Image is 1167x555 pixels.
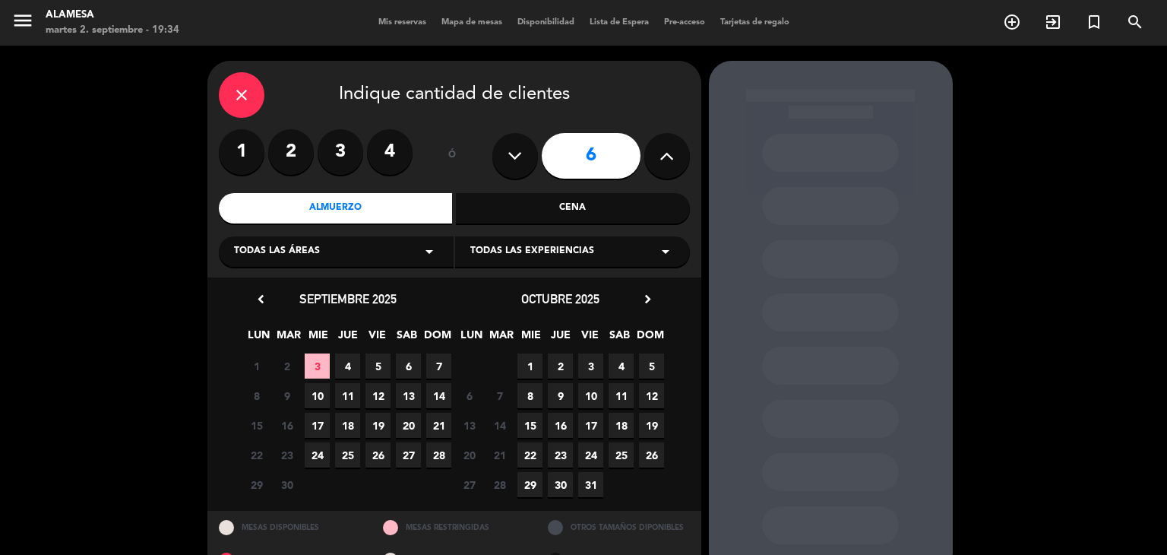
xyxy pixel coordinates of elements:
span: VIE [577,326,602,351]
label: 4 [367,129,413,175]
span: 8 [517,383,542,408]
span: 18 [335,413,360,438]
span: MAR [276,326,301,351]
span: LUN [246,326,271,351]
span: 27 [457,472,482,497]
span: 17 [578,413,603,438]
span: DOM [637,326,662,351]
span: 14 [487,413,512,438]
span: 21 [426,413,451,438]
span: 22 [517,442,542,468]
span: septiembre 2025 [299,291,397,306]
i: exit_to_app [1044,13,1062,31]
span: 21 [487,442,512,468]
span: 14 [426,383,451,408]
span: 25 [609,442,634,468]
span: Mapa de mesas [434,18,510,27]
span: 30 [274,472,299,497]
span: 1 [244,354,269,379]
div: MESAS RESTRINGIDAS [372,511,536,544]
i: arrow_drop_down [420,243,438,261]
span: MIE [305,326,330,351]
span: 28 [487,472,512,497]
i: turned_in_not [1085,13,1103,31]
span: 22 [244,442,269,468]
span: 17 [305,413,330,438]
div: MESAS DISPONIBLES [207,511,372,544]
button: menu [11,9,34,37]
div: Alamesa [46,8,179,23]
label: 3 [318,129,363,175]
span: 12 [639,383,664,408]
span: 20 [396,413,421,438]
span: 5 [365,354,391,379]
span: MIE [518,326,543,351]
span: Todas las áreas [234,244,320,259]
div: martes 2. septiembre - 19:34 [46,23,179,38]
span: 27 [396,442,421,468]
span: 9 [274,383,299,408]
i: chevron_right [640,291,656,307]
span: 8 [244,383,269,408]
label: 1 [219,129,264,175]
span: 6 [396,354,421,379]
span: 24 [305,442,330,468]
span: 1 [517,354,542,379]
span: 10 [578,383,603,408]
div: Almuerzo [219,193,453,224]
div: Indique cantidad de clientes [219,72,690,118]
i: search [1126,13,1144,31]
span: SAB [394,326,419,351]
span: 16 [274,413,299,438]
span: 4 [335,354,360,379]
span: 15 [244,413,269,438]
span: 10 [305,383,330,408]
span: Todas las experiencias [470,244,594,259]
i: arrow_drop_down [656,243,675,261]
span: 26 [639,442,664,468]
i: chevron_left [253,291,269,307]
span: VIE [365,326,390,351]
span: 30 [548,472,573,497]
span: 11 [609,383,634,408]
div: Cena [456,193,690,224]
span: 20 [457,442,482,468]
span: DOM [424,326,449,351]
i: add_circle_outline [1003,13,1021,31]
span: 19 [639,413,664,438]
i: close [232,86,251,104]
span: 2 [274,354,299,379]
span: 15 [517,413,542,438]
span: 11 [335,383,360,408]
span: Mis reservas [371,18,434,27]
span: JUE [335,326,360,351]
span: 31 [578,472,603,497]
span: 7 [426,354,451,379]
span: 6 [457,383,482,408]
div: ó [428,129,477,182]
span: 24 [578,442,603,468]
span: MAR [489,326,514,351]
span: Disponibilidad [510,18,582,27]
span: SAB [607,326,632,351]
div: OTROS TAMAÑOS DIPONIBLES [536,511,701,544]
span: 16 [548,413,573,438]
i: menu [11,9,34,32]
span: 3 [578,354,603,379]
span: 3 [305,354,330,379]
span: 19 [365,413,391,438]
span: JUE [548,326,573,351]
span: LUN [459,326,484,351]
span: 13 [457,413,482,438]
span: Tarjetas de regalo [713,18,797,27]
span: 26 [365,442,391,468]
span: 5 [639,354,664,379]
span: 29 [244,472,269,497]
span: 9 [548,383,573,408]
span: 4 [609,354,634,379]
span: 13 [396,383,421,408]
span: 7 [487,383,512,408]
span: octubre 2025 [521,291,599,306]
span: 18 [609,413,634,438]
span: 28 [426,442,451,468]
